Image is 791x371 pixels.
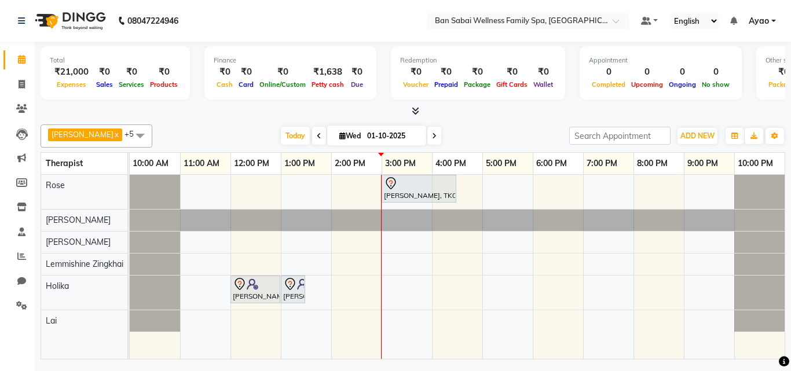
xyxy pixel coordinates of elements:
[116,80,147,89] span: Services
[483,155,519,172] a: 5:00 PM
[113,130,119,139] a: x
[147,80,181,89] span: Products
[147,65,181,79] div: ₹0
[680,131,715,140] span: ADD NEW
[589,56,733,65] div: Appointment
[628,80,666,89] span: Upcoming
[749,15,769,27] span: Ayao
[431,65,461,79] div: ₹0
[336,131,364,140] span: Wed
[214,56,367,65] div: Finance
[281,155,318,172] a: 1:00 PM
[348,80,366,89] span: Due
[584,155,620,172] a: 7:00 PM
[46,215,111,225] span: [PERSON_NAME]
[46,281,69,291] span: Holika
[46,237,111,247] span: [PERSON_NAME]
[127,5,178,37] b: 08047224946
[666,80,699,89] span: Ongoing
[54,80,89,89] span: Expenses
[493,80,530,89] span: Gift Cards
[735,155,776,172] a: 10:00 PM
[214,80,236,89] span: Cash
[214,65,236,79] div: ₹0
[530,65,556,79] div: ₹0
[236,80,257,89] span: Card
[231,155,272,172] a: 12:00 PM
[589,80,628,89] span: Completed
[628,65,666,79] div: 0
[461,80,493,89] span: Package
[46,259,123,269] span: Lemmishine Zingkhai
[30,5,109,37] img: logo
[400,80,431,89] span: Voucher
[282,277,304,302] div: [PERSON_NAME], TK01, 01:00 PM-01:30 PM, [PERSON_NAME] Scrub
[52,130,113,139] span: [PERSON_NAME]
[666,65,699,79] div: 0
[309,65,347,79] div: ₹1,638
[431,80,461,89] span: Prepaid
[634,155,671,172] a: 8:00 PM
[181,155,222,172] a: 11:00 AM
[50,65,93,79] div: ₹21,000
[93,65,116,79] div: ₹0
[533,155,570,172] a: 6:00 PM
[433,155,469,172] a: 4:00 PM
[281,127,310,145] span: Today
[236,65,257,79] div: ₹0
[46,315,57,326] span: Lai
[383,177,455,201] div: [PERSON_NAME], TK02, 03:00 PM-04:30 PM, Balinese Massage (Medium to Strong Pressure)3500
[332,155,368,172] a: 2:00 PM
[569,127,671,145] input: Search Appointment
[364,127,422,145] input: 2025-10-01
[50,56,181,65] div: Total
[699,80,733,89] span: No show
[461,65,493,79] div: ₹0
[116,65,147,79] div: ₹0
[93,80,116,89] span: Sales
[684,155,721,172] a: 9:00 PM
[257,65,309,79] div: ₹0
[309,80,347,89] span: Petty cash
[530,80,556,89] span: Wallet
[382,155,419,172] a: 3:00 PM
[46,158,83,168] span: Therapist
[400,65,431,79] div: ₹0
[46,180,65,190] span: Rose
[232,277,279,302] div: [PERSON_NAME], TK01, 12:00 PM-01:00 PM, Swedish Massage (Medium Pressure)-60min
[699,65,733,79] div: 0
[400,56,556,65] div: Redemption
[257,80,309,89] span: Online/Custom
[678,128,717,144] button: ADD NEW
[493,65,530,79] div: ₹0
[124,129,142,138] span: +5
[589,65,628,79] div: 0
[130,155,171,172] a: 10:00 AM
[347,65,367,79] div: ₹0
